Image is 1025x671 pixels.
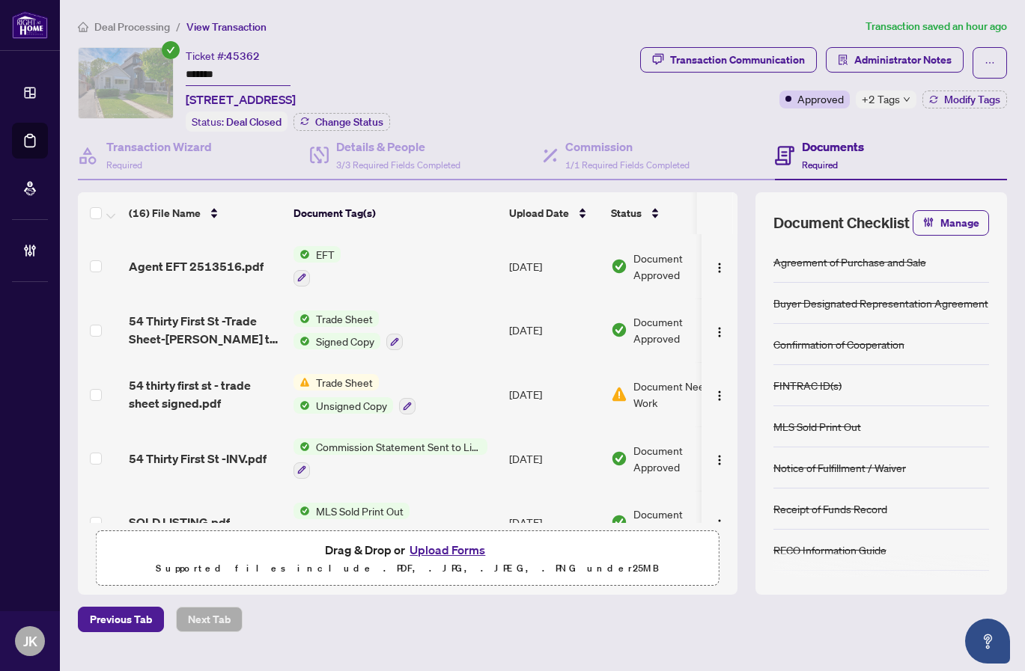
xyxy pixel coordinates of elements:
img: Document Status [611,514,627,530]
button: Previous Tab [78,607,164,632]
span: Approved [797,91,844,107]
img: Document Status [611,322,627,338]
span: Unsigned Copy [310,397,393,414]
span: down [903,96,910,103]
span: MLS Sold Print Out [310,503,410,519]
img: Status Icon [293,333,310,349]
td: [DATE] [503,491,605,555]
img: logo [12,11,48,39]
span: Modify Tags [944,94,1000,105]
img: Status Icon [293,503,310,519]
button: Status IconEFT [293,246,341,287]
img: Logo [714,454,726,466]
span: Commission Statement Sent to Listing Brokerage [310,438,487,455]
span: ellipsis [985,58,995,68]
button: Logo [708,318,732,342]
div: Ticket #: [186,47,260,64]
img: Status Icon [293,397,310,414]
span: Drag & Drop or [325,540,490,560]
td: [DATE] [503,298,605,363]
th: Document Tag(s) [288,192,503,234]
button: Administrator Notes [826,47,964,73]
span: 54 Thirty First St -INV.pdf [129,450,267,468]
span: Document Approved [633,442,726,475]
span: home [78,22,88,32]
button: Open asap [965,619,1010,664]
button: Transaction Communication [640,47,817,73]
img: Logo [714,262,726,274]
div: Buyer Designated Representation Agreement [773,295,988,311]
div: Confirmation of Cooperation [773,336,904,352]
span: Document Needs Work [633,378,726,411]
img: Status Icon [293,246,310,263]
span: Administrator Notes [854,48,952,72]
span: Upload Date [509,205,569,221]
button: Status IconTrade SheetStatus IconSigned Copy [293,310,403,351]
span: Document Approved [633,313,726,346]
h4: Transaction Wizard [106,138,212,156]
h4: Details & People [336,138,460,156]
span: Manage [940,211,979,235]
span: 45362 [226,49,260,63]
img: Logo [714,518,726,530]
th: Status [605,192,732,234]
button: Manage [913,210,989,236]
div: RECO Information Guide [773,542,886,558]
span: Required [802,159,838,171]
span: Required [106,159,142,171]
span: solution [838,55,848,65]
span: 1/1 Required Fields Completed [565,159,690,171]
button: Modify Tags [922,91,1007,108]
span: Signed Copy [310,333,380,349]
th: Upload Date [503,192,605,234]
div: MLS Sold Print Out [773,418,861,435]
span: Trade Sheet [310,310,379,327]
img: Logo [714,390,726,402]
span: check-circle [162,41,180,59]
button: Status IconTrade SheetStatus IconUnsigned Copy [293,374,416,414]
img: Logo [714,326,726,338]
img: IMG-W12165402_1.jpg [79,48,173,118]
button: Upload Forms [405,540,490,560]
div: Notice of Fulfillment / Waiver [773,459,906,476]
span: Document Approved [633,506,726,539]
span: 54 Thirty First St -Trade Sheet-[PERSON_NAME] to Review 1.pdf [129,312,282,348]
span: Previous Tab [90,607,152,631]
div: Transaction Communication [670,48,805,72]
div: FINTRAC ID(s) [773,377,842,393]
article: Transaction saved an hour ago [866,18,1007,35]
span: SOLD LISTING.pdf [129,513,230,531]
span: [STREET_ADDRESS] [186,91,296,108]
button: Logo [708,382,732,406]
span: (16) File Name [129,205,201,221]
img: Status Icon [293,374,310,390]
th: (16) File Name [123,192,288,234]
img: Document Status [611,386,627,402]
span: Status [611,205,642,221]
button: Status IconMLS Sold Print Out [293,503,410,543]
h4: Commission [565,138,690,156]
span: Document Approved [633,250,726,283]
span: Trade Sheet [310,374,379,390]
button: Status IconCommission Statement Sent to Listing Brokerage [293,438,487,479]
td: [DATE] [503,362,605,426]
span: View Transaction [186,20,267,34]
img: Status Icon [293,438,310,455]
img: Document Status [611,258,627,275]
button: Logo [708,254,732,278]
p: Supported files include .PDF, .JPG, .JPEG, .PNG under 25 MB [106,560,710,577]
button: Next Tab [176,607,243,632]
span: Deal Closed [226,115,282,129]
td: [DATE] [503,426,605,491]
span: Deal Processing [94,20,170,34]
span: EFT [310,246,341,263]
span: 54 thirty first st - trade sheet signed.pdf [129,376,282,412]
div: Status: [186,111,288,132]
span: Change Status [315,117,383,127]
span: Drag & Drop orUpload FormsSupported files include .PDF, .JPG, .JPEG, .PNG under25MB [97,531,719,586]
button: Logo [708,447,732,471]
span: 3/3 Required Fields Completed [336,159,460,171]
span: JK [23,631,37,652]
td: [DATE] [503,234,605,298]
span: +2 Tags [862,91,900,108]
